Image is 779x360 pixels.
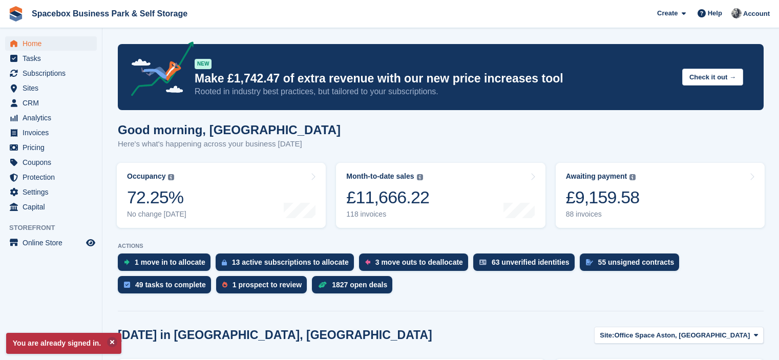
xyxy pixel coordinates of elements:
[117,163,326,228] a: Occupancy 72.25% No change [DATE]
[5,125,97,140] a: menu
[195,59,212,69] div: NEW
[23,170,84,184] span: Protection
[731,8,742,18] img: SUDIPTA VIRMANI
[708,8,722,18] span: Help
[122,41,194,100] img: price-adjustments-announcement-icon-8257ccfd72463d97f412b2fc003d46551f7dbcb40ab6d574587a9cd5c0d94...
[365,259,370,265] img: move_outs_to_deallocate_icon-f764333ba52eb49d3ac5e1228854f67142a1ed5810a6f6cc68b1a99e826820c5.svg
[9,223,102,233] span: Storefront
[23,200,84,214] span: Capital
[566,210,640,219] div: 88 invoices
[375,258,463,266] div: 3 move outs to deallocate
[594,327,764,344] button: Site: Office Space Aston, [GEOGRAPHIC_DATA]
[5,236,97,250] a: menu
[417,174,423,180] img: icon-info-grey-7440780725fd019a000dd9b08b2336e03edf1995a4989e88bcd33f0948082b44.svg
[23,51,84,66] span: Tasks
[332,281,387,289] div: 1827 open deals
[614,330,750,341] span: Office Space Aston, [GEOGRAPHIC_DATA]
[135,258,205,266] div: 1 move in to allocate
[336,163,545,228] a: Month-to-date sales £11,666.22 118 invoices
[23,140,84,155] span: Pricing
[23,185,84,199] span: Settings
[118,276,216,299] a: 49 tasks to complete
[5,185,97,199] a: menu
[5,140,97,155] a: menu
[479,259,487,265] img: verify_identity-adf6edd0f0f0b5bbfe63781bf79b02c33cf7c696d77639b501bdc392416b5a36.svg
[492,258,570,266] div: 63 unverified identities
[23,155,84,170] span: Coupons
[23,36,84,51] span: Home
[195,71,674,86] p: Make £1,742.47 of extra revenue with our new price increases tool
[5,66,97,80] a: menu
[5,36,97,51] a: menu
[657,8,678,18] span: Create
[598,258,675,266] div: 55 unsigned contracts
[5,111,97,125] a: menu
[118,328,432,342] h2: [DATE] in [GEOGRAPHIC_DATA], [GEOGRAPHIC_DATA]
[118,138,341,150] p: Here's what's happening across your business [DATE]
[168,174,174,180] img: icon-info-grey-7440780725fd019a000dd9b08b2336e03edf1995a4989e88bcd33f0948082b44.svg
[23,111,84,125] span: Analytics
[5,81,97,95] a: menu
[118,243,764,249] p: ACTIONS
[118,123,341,137] h1: Good morning, [GEOGRAPHIC_DATA]
[232,258,349,266] div: 13 active subscriptions to allocate
[23,66,84,80] span: Subscriptions
[556,163,765,228] a: Awaiting payment £9,159.58 88 invoices
[216,253,359,276] a: 13 active subscriptions to allocate
[318,281,327,288] img: deal-1b604bf984904fb50ccaf53a9ad4b4a5d6e5aea283cecdc64d6e3604feb123c2.svg
[312,276,397,299] a: 1827 open deals
[346,210,429,219] div: 118 invoices
[566,172,627,181] div: Awaiting payment
[127,172,165,181] div: Occupancy
[743,9,770,19] span: Account
[5,200,97,214] a: menu
[124,282,130,288] img: task-75834270c22a3079a89374b754ae025e5fb1db73e45f91037f5363f120a921f8.svg
[222,282,227,288] img: prospect-51fa495bee0391a8d652442698ab0144808aea92771e9ea1ae160a38d050c398.svg
[124,259,130,265] img: move_ins_to_allocate_icon-fdf77a2bb77ea45bf5b3d319d69a93e2d87916cf1d5bf7949dd705db3b84f3ca.svg
[580,253,685,276] a: 55 unsigned contracts
[346,172,414,181] div: Month-to-date sales
[195,86,674,97] p: Rooted in industry best practices, but tailored to your subscriptions.
[127,210,186,219] div: No change [DATE]
[566,187,640,208] div: £9,159.58
[127,187,186,208] div: 72.25%
[23,81,84,95] span: Sites
[5,155,97,170] a: menu
[359,253,473,276] a: 3 move outs to deallocate
[600,330,614,341] span: Site:
[8,6,24,22] img: stora-icon-8386f47178a22dfd0bd8f6a31ec36ba5ce8667c1dd55bd0f319d3a0aa187defe.svg
[473,253,580,276] a: 63 unverified identities
[23,125,84,140] span: Invoices
[5,96,97,110] a: menu
[23,96,84,110] span: CRM
[6,333,121,354] p: You are already signed in.
[5,170,97,184] a: menu
[682,69,743,86] button: Check it out →
[23,236,84,250] span: Online Store
[586,259,593,265] img: contract_signature_icon-13c848040528278c33f63329250d36e43548de30e8caae1d1a13099fd9432cc5.svg
[629,174,636,180] img: icon-info-grey-7440780725fd019a000dd9b08b2336e03edf1995a4989e88bcd33f0948082b44.svg
[233,281,302,289] div: 1 prospect to review
[5,51,97,66] a: menu
[85,237,97,249] a: Preview store
[222,259,227,266] img: active_subscription_to_allocate_icon-d502201f5373d7db506a760aba3b589e785aa758c864c3986d89f69b8ff3...
[216,276,312,299] a: 1 prospect to review
[28,5,192,22] a: Spacebox Business Park & Self Storage
[346,187,429,208] div: £11,666.22
[118,253,216,276] a: 1 move in to allocate
[135,281,206,289] div: 49 tasks to complete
